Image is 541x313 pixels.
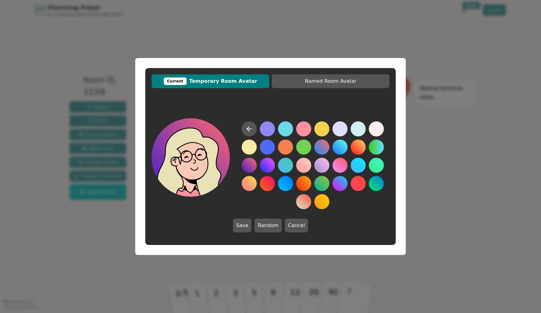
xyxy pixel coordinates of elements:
[233,219,251,232] button: Save
[272,74,389,88] button: Named Room Avatar
[164,77,187,85] div: Current
[152,74,269,88] button: CurrentTemporary Room Avatar
[285,219,308,232] button: Cancel
[275,77,386,85] span: Named Room Avatar
[155,77,266,85] span: Temporary Room Avatar
[255,219,281,232] button: Random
